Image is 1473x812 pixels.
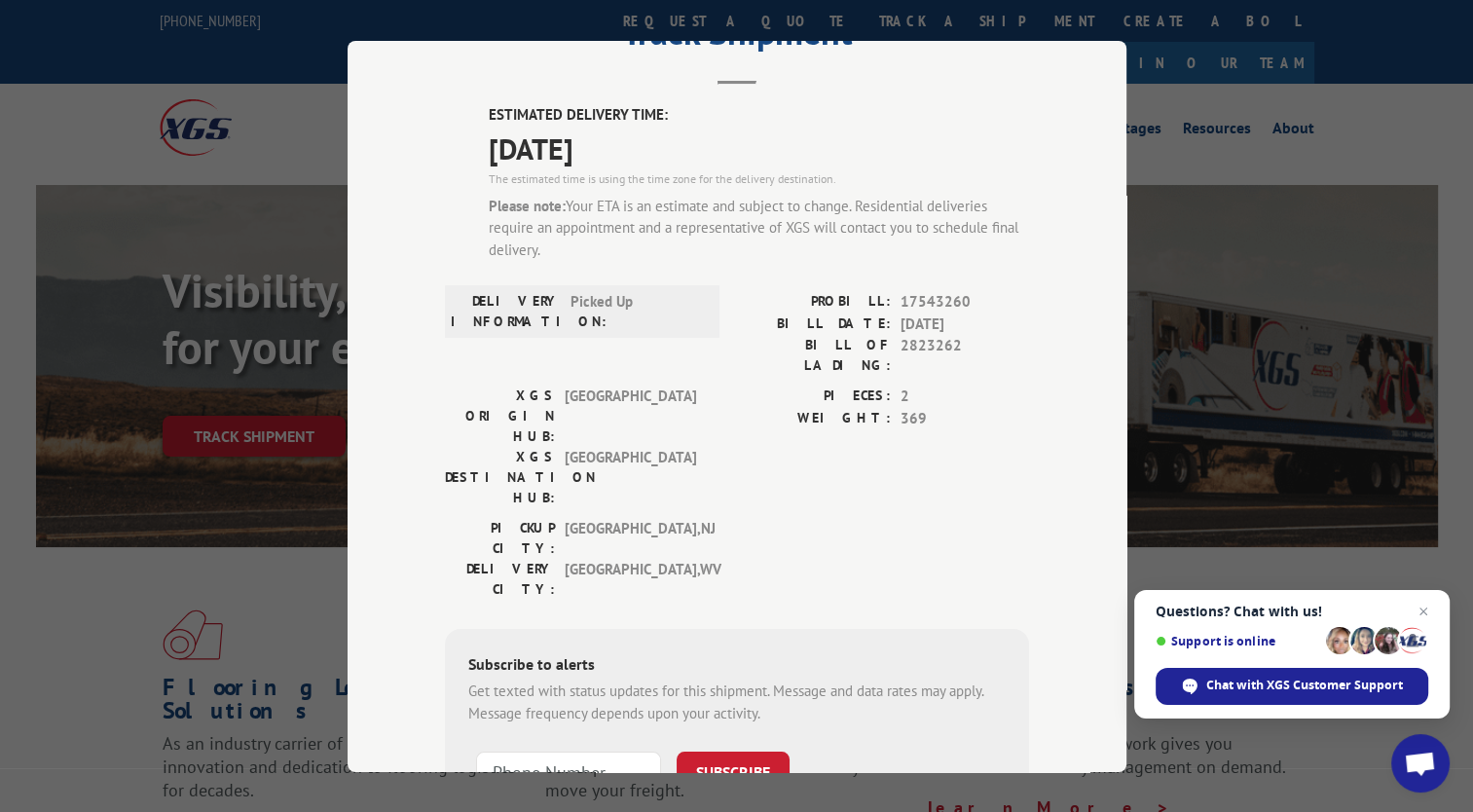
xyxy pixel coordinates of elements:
label: BILL OF LADING: [737,335,891,376]
label: PROBILL: [737,291,891,314]
span: 2823262 [901,335,1029,376]
span: [GEOGRAPHIC_DATA] , NJ [565,518,696,559]
span: [DATE] [901,313,1029,335]
span: [GEOGRAPHIC_DATA] [565,447,696,508]
label: DELIVERY INFORMATION: [451,291,561,332]
div: The estimated time is using the time zone for the delivery destination. [489,169,1029,187]
span: 17543260 [901,291,1029,314]
span: 2 [901,386,1029,408]
label: PICKUP CITY: [445,518,555,559]
input: Phone Number [476,752,661,793]
span: [GEOGRAPHIC_DATA] [565,386,696,447]
span: Picked Up [571,291,702,332]
span: Questions? Chat with us! [1156,604,1428,619]
div: Subscribe to alerts [468,652,1006,681]
label: PIECES: [737,386,891,408]
label: WEIGHT: [737,407,891,429]
span: [DATE] [489,126,1029,169]
div: Get texted with status updates for this shipment. Message and data rates may apply. Message frequ... [468,681,1006,724]
label: XGS DESTINATION HUB: [445,447,555,508]
span: 369 [901,407,1029,429]
button: SUBSCRIBE [677,752,790,793]
label: BILL DATE: [737,313,891,335]
span: Chat with XGS Customer Support [1206,677,1403,694]
label: DELIVERY CITY: [445,559,555,600]
span: Chat with XGS Customer Support [1156,668,1428,705]
div: Your ETA is an estimate and subject to change. Residential deliveries require an appointment and ... [489,195,1029,261]
span: Support is online [1156,634,1319,648]
span: [GEOGRAPHIC_DATA] , WV [565,559,696,600]
label: ESTIMATED DELIVERY TIME: [489,104,1029,127]
label: XGS ORIGIN HUB: [445,386,555,447]
strong: Please note: [489,196,566,214]
a: Open chat [1391,734,1450,793]
h2: Track Shipment [445,18,1029,55]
